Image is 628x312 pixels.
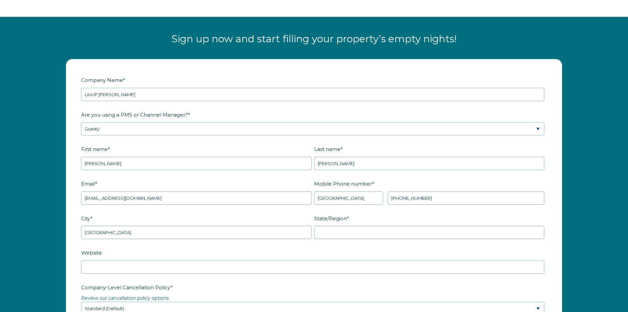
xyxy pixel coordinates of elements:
[81,144,108,154] span: First name
[81,110,188,120] span: Are you using a PMS or Channel Manager?
[81,295,169,301] a: Review our cancellation policy options
[314,213,347,224] span: State/Region
[314,179,372,189] span: Mobile Phone number
[81,248,102,258] span: Website
[81,75,123,85] span: Company Name
[171,33,457,45] span: Sign up now and start filling your property’s empty nights!
[81,213,90,224] span: City
[81,282,170,293] span: Company-Level Cancellation Policy
[314,144,341,154] span: Last name
[81,179,95,189] span: Email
